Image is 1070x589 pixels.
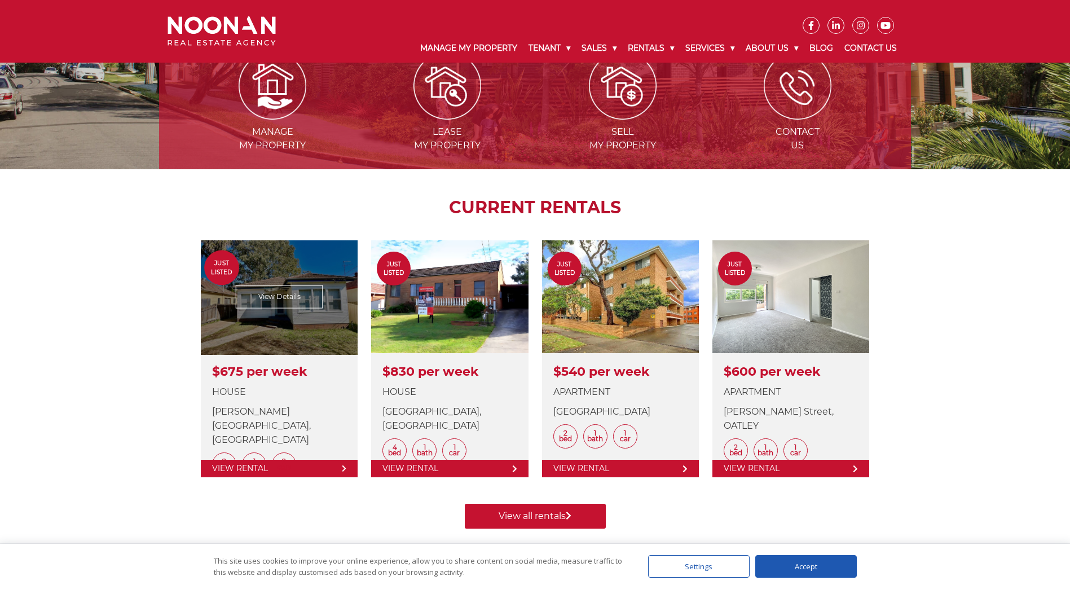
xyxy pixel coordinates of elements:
h2: CURRENT RENTALS [187,197,883,218]
a: Services [680,34,740,63]
span: Just Listed [548,260,582,277]
span: Sell my Property [536,125,709,152]
a: Blog [804,34,839,63]
div: This site uses cookies to improve your online experience, allow you to share content on social me... [214,555,626,578]
span: Lease my Property [361,125,534,152]
img: Lease my property [413,52,481,120]
a: Manage My Property [415,34,523,63]
span: Just Listed [718,260,752,277]
img: Sell my property [589,52,657,120]
div: Accept [755,555,857,578]
a: About Us [740,34,804,63]
a: ICONS ContactUs [711,80,884,151]
a: Sell my property Sellmy Property [536,80,709,151]
img: Manage my Property [239,52,306,120]
a: Sales [576,34,622,63]
a: Manage my Property Managemy Property [186,80,359,151]
span: Contact Us [711,125,884,152]
span: Manage my Property [186,125,359,152]
a: Rentals [622,34,680,63]
a: Tenant [523,34,576,63]
a: Contact Us [839,34,902,63]
img: Noonan Real Estate Agency [168,16,276,46]
a: View all rentals [465,504,606,529]
span: Just Listed [377,260,411,277]
img: ICONS [764,52,831,120]
a: Lease my property Leasemy Property [361,80,534,151]
div: Settings [648,555,750,578]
